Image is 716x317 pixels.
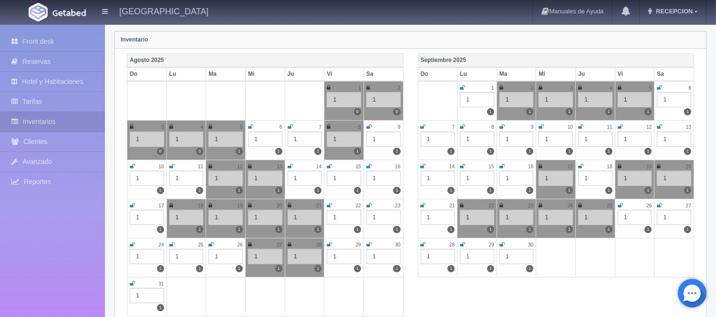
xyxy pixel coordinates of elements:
[245,67,285,81] th: Mi
[644,148,652,155] label: 1
[649,85,652,91] small: 5
[366,210,401,225] div: 1
[208,171,243,186] div: 1
[568,203,573,208] small: 24
[324,67,364,81] th: Vi
[356,164,361,169] small: 15
[566,187,573,194] label: 1
[578,171,612,186] div: 1
[316,242,322,247] small: 28
[157,187,164,194] label: 1
[421,249,455,264] div: 1
[354,226,361,233] label: 1
[319,124,322,130] small: 7
[531,85,534,91] small: 2
[460,92,494,107] div: 1
[528,242,533,247] small: 30
[198,203,203,208] small: 18
[684,226,691,233] label: 1
[418,67,457,81] th: Do
[206,67,246,81] th: Ma
[127,67,167,81] th: Do
[366,92,401,107] div: 1
[499,210,534,225] div: 1
[169,210,204,225] div: 1
[198,164,203,169] small: 11
[460,210,494,225] div: 1
[277,242,282,247] small: 27
[314,265,322,272] label: 1
[236,226,243,233] label: 1
[487,226,494,233] label: 1
[421,210,455,225] div: 1
[236,265,243,272] label: 1
[288,249,322,264] div: 1
[29,3,48,21] img: Getabed
[52,9,86,16] img: Getabed
[157,265,164,272] label: 1
[166,67,206,81] th: Lu
[121,36,148,43] strong: Inventario
[499,132,534,147] div: 1
[201,124,204,130] small: 4
[358,124,361,130] small: 8
[644,226,652,233] label: 1
[198,242,203,247] small: 25
[157,304,164,311] label: 1
[130,288,164,303] div: 1
[275,226,282,233] label: 1
[356,203,361,208] small: 22
[366,249,401,264] div: 1
[688,85,691,91] small: 6
[356,242,361,247] small: 29
[526,187,533,194] label: 1
[578,92,612,107] div: 1
[169,132,204,147] div: 1
[393,265,400,272] label: 1
[327,249,361,264] div: 1
[327,132,361,147] div: 1
[646,164,652,169] small: 19
[686,164,691,169] small: 20
[578,132,612,147] div: 1
[447,265,455,272] label: 1
[130,249,164,264] div: 1
[539,132,573,147] div: 1
[275,187,282,194] label: 1
[526,108,533,115] label: 1
[130,210,164,225] div: 1
[248,249,282,264] div: 1
[526,148,533,155] label: 1
[158,164,164,169] small: 10
[398,124,401,130] small: 9
[119,5,208,17] h4: [GEOGRAPHIC_DATA]
[539,210,573,225] div: 1
[605,187,612,194] label: 1
[277,203,282,208] small: 20
[566,108,573,115] label: 1
[130,132,164,147] div: 1
[449,164,455,169] small: 14
[487,265,494,272] label: 1
[566,226,573,233] label: 1
[327,210,361,225] div: 1
[644,108,652,115] label: 1
[607,203,612,208] small: 25
[487,187,494,194] label: 1
[460,171,494,186] div: 1
[196,265,203,272] label: 1
[646,203,652,208] small: 26
[288,171,322,186] div: 1
[275,148,282,155] label: 1
[280,124,282,130] small: 6
[657,132,691,147] div: 1
[488,203,494,208] small: 22
[605,108,612,115] label: 1
[646,124,652,130] small: 12
[654,8,693,15] span: RECEPCION
[536,67,576,81] th: Mi
[421,132,455,147] div: 1
[491,85,494,91] small: 1
[354,148,361,155] label: 1
[248,132,282,147] div: 1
